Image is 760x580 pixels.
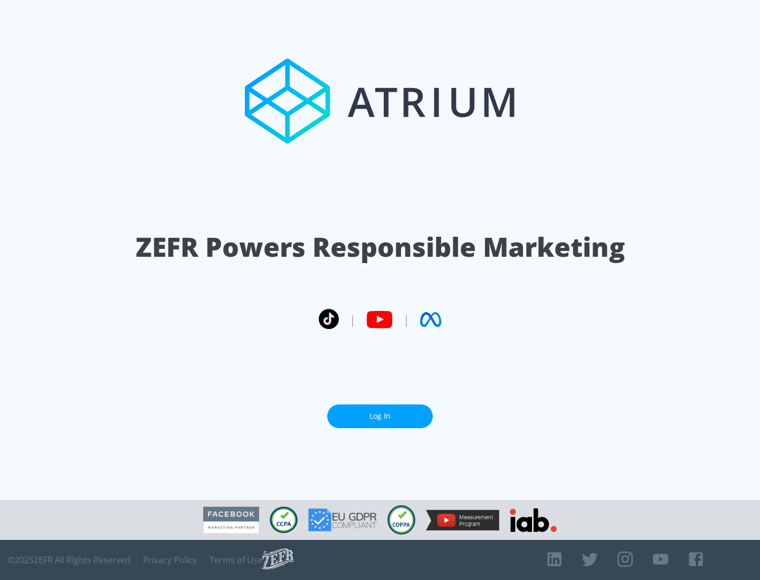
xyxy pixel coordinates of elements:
a: Privacy Policy [143,555,197,565]
a: Terms of Use [210,555,262,565]
img: COPPA Compliant [387,505,415,535]
img: IAB [510,508,557,532]
span: © 2025 ZEFR All Rights Reserved [8,555,130,565]
a: Log In [327,404,433,428]
h1: ZEFR Powers Responsible Marketing [136,229,625,265]
img: Facebook Marketing Partner [203,507,259,534]
span: | [403,312,410,327]
img: CCPA Compliant [270,507,298,533]
img: YouTube Measurement Program [426,510,499,530]
span: | [349,312,356,327]
img: GDPR Compliant [308,508,377,531]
